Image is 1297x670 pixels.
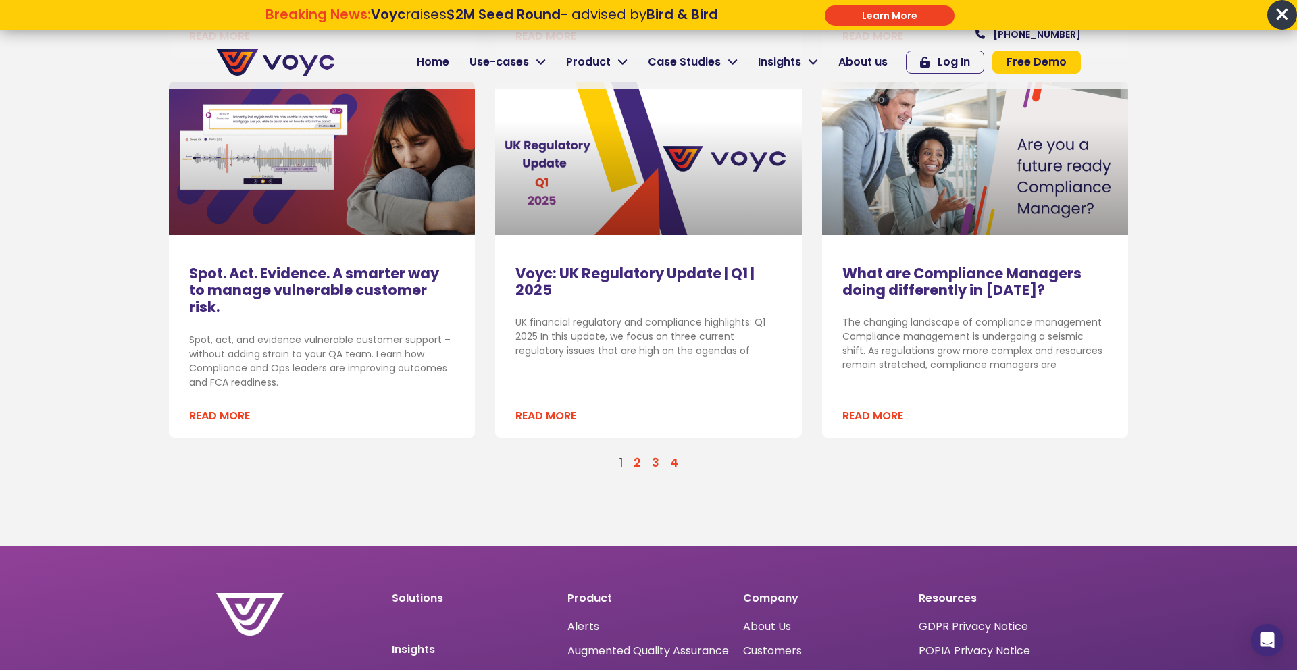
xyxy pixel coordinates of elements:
p: Company [743,593,905,604]
p: UK financial regulatory and compliance highlights: Q1 2025 In this update, we focus on three curr... [515,315,781,358]
p: Insights [392,644,554,655]
a: Read more about Voyc: UK Regulatory Update | Q1 | 2025 [515,408,576,424]
span: 1 [619,455,623,471]
a: 3 [652,455,659,471]
strong: Bird & Bird [646,5,718,24]
img: voyc-full-logo [216,49,334,76]
a: Free Demo [992,51,1081,74]
a: Voyc: UK Regulatory Update | Q1 | 2025 [515,263,755,300]
a: Read more about Spot. Act. Evidence. A smarter way to manage vulnerable customer risk. [189,408,250,424]
a: About us [828,49,898,76]
a: Product [556,49,638,76]
div: Open Intercom Messenger [1251,624,1283,656]
a: Home [407,49,459,76]
a: Solutions [392,590,443,606]
span: raises - advised by [371,5,718,24]
span: Insights [758,54,801,70]
span: Use-cases [469,54,529,70]
div: Submit [825,5,955,26]
a: [PHONE_NUMBER] [975,30,1081,39]
strong: Breaking News: [265,5,371,24]
a: Augmented Quality Assurance [567,644,729,657]
span: [PHONE_NUMBER] [993,30,1081,39]
span: Free Demo [1007,57,1067,68]
a: Spot. Act. Evidence. A smarter way to manage vulnerable customer risk. [189,263,439,317]
p: The changing landscape of compliance management Compliance management is undergoing a seismic shi... [842,315,1108,372]
nav: Pagination [169,454,1128,471]
a: Insights [748,49,828,76]
strong: $2M Seed Round [447,5,561,24]
span: Product [566,54,611,70]
span: Log In [938,57,970,68]
a: Use-cases [459,49,556,76]
span: Home [417,54,449,70]
span: About us [838,54,888,70]
div: Breaking News: Voyc raises $2M Seed Round - advised by Bird & Bird [197,6,787,38]
strong: Voyc [371,5,405,24]
a: 4 [670,455,678,471]
p: Resources [919,593,1081,604]
p: Product [567,593,730,604]
p: Spot, act, and evidence vulnerable customer support – without adding strain to your QA team. Lear... [189,333,455,390]
span: Case Studies [648,54,721,70]
a: Log In [906,51,984,74]
a: What are Compliance Managers doing differently in [DATE]? [842,263,1082,300]
a: Read more about What are Compliance Managers doing differently in 2025? [842,408,903,424]
a: 2 [634,455,641,471]
a: Case Studies [638,49,748,76]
